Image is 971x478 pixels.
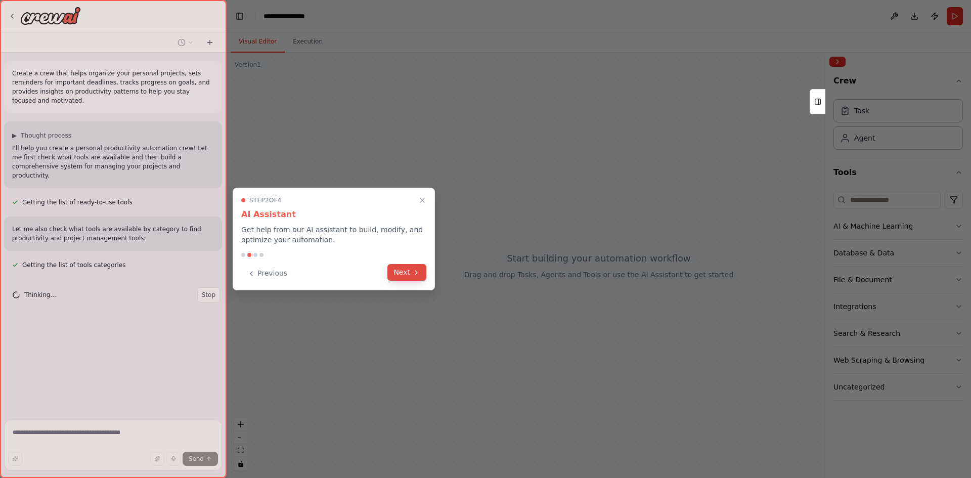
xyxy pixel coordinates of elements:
[241,265,293,282] button: Previous
[249,196,282,204] span: Step 2 of 4
[416,194,428,206] button: Close walkthrough
[387,264,426,281] button: Next
[241,225,426,245] p: Get help from our AI assistant to build, modify, and optimize your automation.
[233,9,247,23] button: Hide left sidebar
[241,208,426,221] h3: AI Assistant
